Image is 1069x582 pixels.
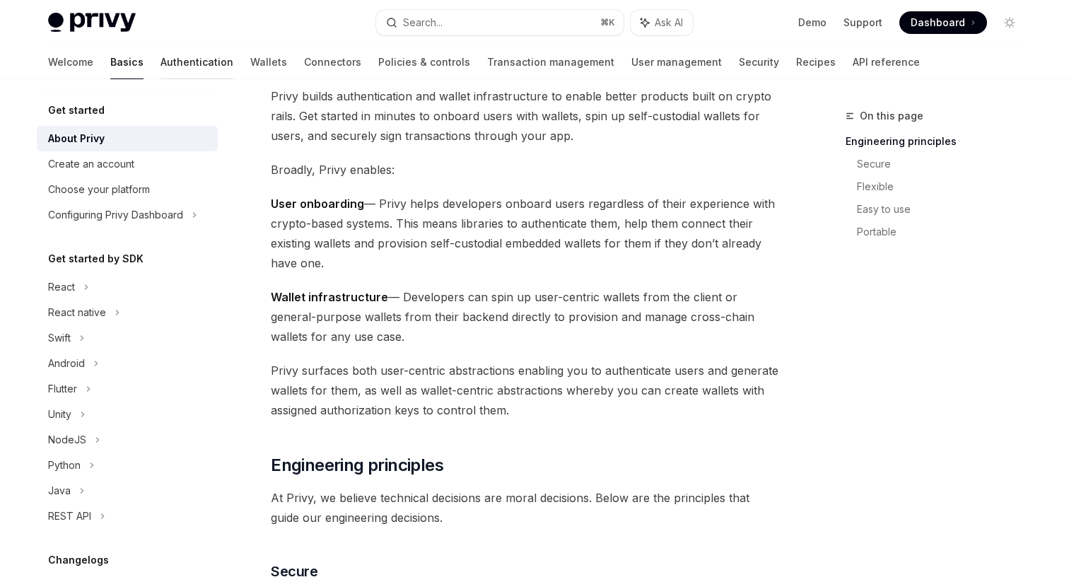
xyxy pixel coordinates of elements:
[899,11,987,34] a: Dashboard
[48,457,81,474] div: Python
[48,130,105,147] div: About Privy
[110,45,144,79] a: Basics
[48,102,105,119] h5: Get started
[853,45,920,79] a: API reference
[860,107,923,124] span: On this page
[48,206,183,223] div: Configuring Privy Dashboard
[271,197,364,211] strong: User onboarding
[857,198,1032,221] a: Easy to use
[796,45,836,79] a: Recipes
[48,13,136,33] img: light logo
[48,431,86,448] div: NodeJS
[48,380,77,397] div: Flutter
[48,279,75,296] div: React
[48,330,71,347] div: Swift
[37,126,218,151] a: About Privy
[304,45,361,79] a: Connectors
[271,160,781,180] span: Broadly, Privy enables:
[48,304,106,321] div: React native
[857,175,1032,198] a: Flexible
[271,488,781,528] span: At Privy, we believe technical decisions are moral decisions. Below are the principles that guide...
[271,287,781,347] span: — Developers can spin up user-centric wallets from the client or general-purpose wallets from the...
[378,45,470,79] a: Policies & controls
[271,290,388,304] strong: Wallet infrastructure
[857,221,1032,243] a: Portable
[160,45,233,79] a: Authentication
[631,10,693,35] button: Ask AI
[48,552,109,569] h5: Changelogs
[250,45,287,79] a: Wallets
[271,454,443,477] span: Engineering principles
[857,153,1032,175] a: Secure
[271,86,781,146] span: Privy builds authentication and wallet infrastructure to enable better products built on crypto r...
[48,250,144,267] h5: Get started by SDK
[48,156,134,173] div: Create an account
[487,45,614,79] a: Transaction management
[271,561,317,581] span: Secure
[37,151,218,177] a: Create an account
[403,14,443,31] div: Search...
[48,181,150,198] div: Choose your platform
[600,17,615,28] span: ⌘ K
[655,16,683,30] span: Ask AI
[376,10,624,35] button: Search...⌘K
[48,45,93,79] a: Welcome
[998,11,1021,34] button: Toggle dark mode
[911,16,965,30] span: Dashboard
[37,177,218,202] a: Choose your platform
[48,406,71,423] div: Unity
[739,45,779,79] a: Security
[631,45,722,79] a: User management
[798,16,826,30] a: Demo
[843,16,882,30] a: Support
[271,194,781,273] span: — Privy helps developers onboard users regardless of their experience with crypto-based systems. ...
[48,482,71,499] div: Java
[48,508,91,525] div: REST API
[271,361,781,420] span: Privy surfaces both user-centric abstractions enabling you to authenticate users and generate wal...
[48,355,85,372] div: Android
[846,130,1032,153] a: Engineering principles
